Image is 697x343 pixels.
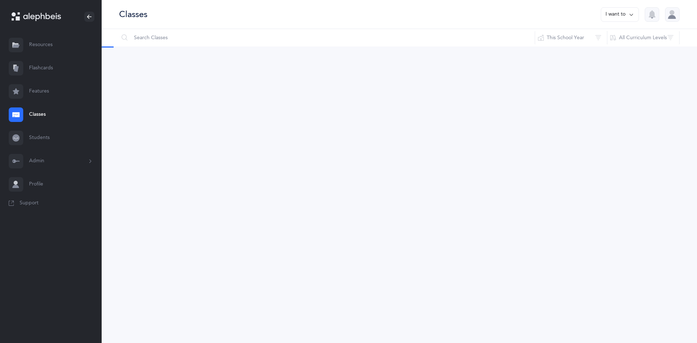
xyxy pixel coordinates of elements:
input: Search Classes [119,29,535,46]
div: Classes [119,8,147,20]
button: I want to [601,7,639,22]
span: Support [20,200,38,207]
button: This School Year [535,29,607,46]
button: All Curriculum Levels [607,29,680,46]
